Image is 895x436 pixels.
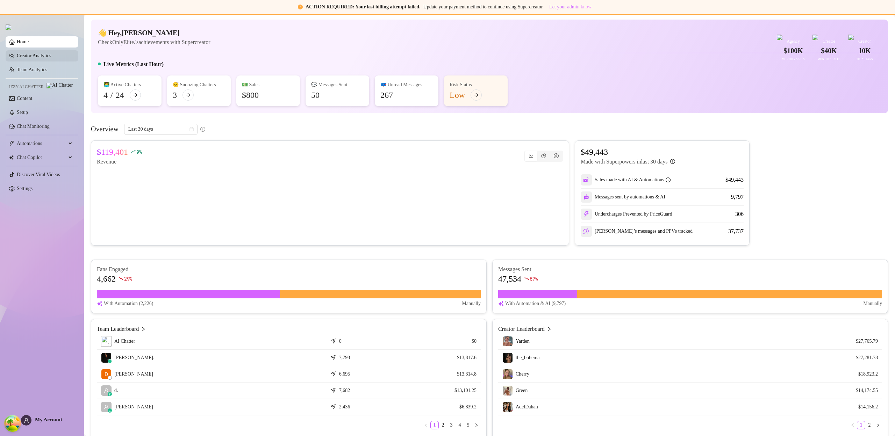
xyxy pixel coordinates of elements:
[505,300,566,307] article: With Automation & AI (9,797)
[498,273,521,284] article: 47,534
[874,421,882,429] li: Next Page
[474,423,479,427] span: right
[547,325,552,333] span: right
[431,421,438,429] a: 1
[98,28,210,38] h4: 👋 Hey, [PERSON_NAME]
[503,336,513,346] img: Yarden
[9,83,44,90] span: Izzy AI Chatter
[516,339,530,344] span: Yarden
[141,325,146,333] span: right
[450,81,502,89] div: Risk Status
[549,4,592,10] span: Let your admin know
[456,421,464,429] li: 4
[498,266,882,273] article: Messages Sent
[464,421,472,429] li: 5
[865,421,874,429] li: 2
[6,24,11,30] img: logo.svg
[17,50,73,61] a: Creator Analytics
[101,336,112,347] img: izzy-ai-chatter-avatar.svg
[812,57,845,62] div: Monthly Sales
[103,89,108,101] div: 4
[339,338,342,345] article: 0
[97,273,116,284] article: 4,662
[812,45,845,56] div: $40K
[866,421,873,429] a: 2
[498,325,545,333] article: Creator Leaderboard
[17,96,32,101] a: Content
[128,124,193,135] span: Last 30 days
[339,387,350,394] article: 7,682
[339,371,350,378] article: 6,695
[97,325,139,333] article: Team Leaderboard
[17,186,33,191] a: Settings
[330,337,337,344] span: send
[735,210,744,218] div: 306
[114,370,153,378] span: [PERSON_NAME]
[423,4,544,9] span: Update your payment method to continue using Supercreator.
[114,337,135,345] span: AI Chatter
[242,81,294,89] div: 💵 Sales
[725,176,744,184] div: $49,443
[462,300,481,307] article: Manually
[554,153,559,158] span: dollar-circle
[595,176,671,184] div: Sales made with AI & Automations
[812,38,845,45] div: Creator
[186,93,191,97] span: arrow-right
[17,110,28,115] a: Setup
[848,45,881,56] div: 10K
[846,387,878,394] article: $14,174.55
[124,275,132,282] span: 29 %
[330,353,337,360] span: send
[330,386,337,393] span: send
[583,194,589,200] img: svg%3e
[439,421,447,429] a: 2
[101,353,111,363] img: Chap צ׳אפ
[474,93,479,97] span: arrow-right
[17,67,47,72] a: Team Analytics
[503,353,513,363] img: the_bohema
[516,404,538,409] span: AdelDahan
[114,403,153,411] span: [PERSON_NAME]
[848,57,881,62] div: Total Fans
[108,392,112,396] div: z
[583,211,589,217] img: svg%3e
[97,146,128,158] article: $119,401
[380,81,433,89] div: 📪 Unread Messages
[91,124,119,134] article: Overview
[6,416,20,430] button: Open Tanstack query devtools
[666,177,671,182] span: info-circle
[777,45,810,56] div: $100K
[516,371,529,377] span: Cherry
[131,149,136,154] span: rise
[101,369,111,379] img: Dana Roz
[108,408,112,413] div: z
[330,370,337,377] span: send
[46,83,73,88] img: AI Chatter
[874,421,882,429] button: right
[408,404,477,410] article: $6,839.2
[422,421,430,429] button: left
[133,93,138,97] span: arrow-right
[9,141,15,146] span: thunderbolt
[524,276,529,281] span: fall
[516,355,539,360] span: the_bohema
[298,5,303,9] span: exclamation-circle
[541,153,546,158] span: pie-chart
[339,404,350,410] article: 2,436
[17,172,60,177] a: Discover Viral Videos
[173,89,177,101] div: 3
[24,418,29,423] span: user
[200,127,205,132] span: info-circle
[670,159,675,164] span: info-circle
[846,338,878,345] article: $27,765.79
[876,423,880,427] span: right
[777,35,782,40] img: gold-badge.svg
[546,3,594,11] button: Let your admin know
[104,388,109,393] span: user
[380,89,393,101] div: 267
[524,151,563,162] div: segmented control
[97,266,481,273] article: Fans Engaged
[846,371,878,378] article: $18,923.2
[581,146,675,158] article: $49,443
[103,60,164,68] h5: Live Metrics (Last Hour)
